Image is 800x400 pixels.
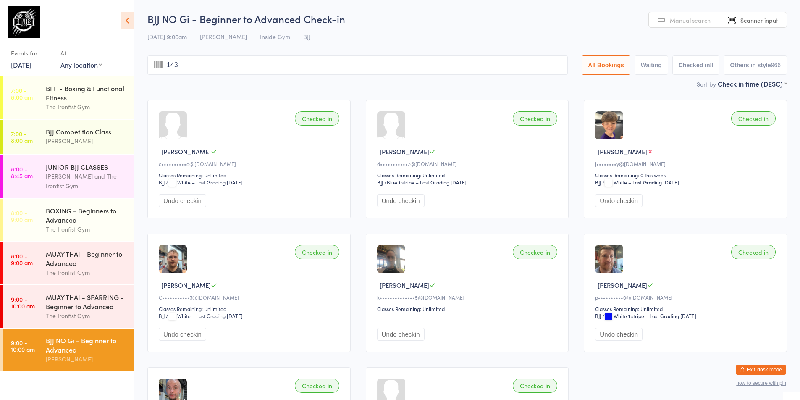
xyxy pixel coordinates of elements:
[11,339,35,353] time: 9:00 - 10:00 am
[161,281,211,289] span: [PERSON_NAME]
[3,120,134,154] a: 7:00 -8:00 amBJJ Competition Class[PERSON_NAME]
[771,62,781,68] div: 966
[710,62,713,68] div: 8
[147,12,787,26] h2: BJJ NO Gi - Beginner to Advanced Check-in
[147,55,568,75] input: Search
[595,294,778,301] div: p••••••••••0@[DOMAIN_NAME]
[159,312,165,319] div: BJJ
[303,32,310,41] span: BJJ
[697,80,716,88] label: Sort by
[46,311,127,321] div: The Ironfist Gym
[46,84,127,102] div: BFF - Boxing & Functional Fitness
[295,111,339,126] div: Checked in
[736,380,786,386] button: how to secure with pin
[161,147,211,156] span: [PERSON_NAME]
[11,253,33,266] time: 8:00 - 9:00 am
[159,294,342,301] div: C•••••••••••3@[DOMAIN_NAME]
[595,111,623,139] img: image1728683367.png
[724,55,787,75] button: Others in style966
[46,127,127,136] div: BJJ Competition Class
[3,285,134,328] a: 9:00 -10:00 amMUAY THAI - SPARRING - Beginner to AdvancedThe Ironfist Gym
[295,379,339,393] div: Checked in
[159,328,206,341] button: Undo checkin
[46,206,127,224] div: BOXING - Beginners to Advanced
[513,111,557,126] div: Checked in
[260,32,290,41] span: Inside Gym
[377,160,560,167] div: d•••••••••••7@[DOMAIN_NAME]
[159,305,342,312] div: Classes Remaining: Unlimited
[60,60,102,69] div: Any location
[11,209,33,223] time: 8:00 - 9:00 am
[11,46,52,60] div: Events for
[377,305,560,312] div: Classes Remaining: Unlimited
[595,171,778,179] div: Classes Remaining: 0 this week
[11,166,33,179] time: 8:00 - 8:45 am
[595,305,778,312] div: Classes Remaining: Unlimited
[3,329,134,371] a: 9:00 -10:00 amBJJ NO Gi - Beginner to Advanced[PERSON_NAME]
[670,16,711,24] span: Manual search
[377,328,425,341] button: Undo checkin
[166,312,243,319] span: / White – Last Grading [DATE]
[166,179,243,186] span: / White – Last Grading [DATE]
[3,155,134,198] a: 8:00 -8:45 amJUNIOR BJJ CLASSES[PERSON_NAME] and The Ironfist Gym
[159,179,165,186] div: BJJ
[595,179,601,186] div: BJJ
[513,379,557,393] div: Checked in
[380,281,429,289] span: [PERSON_NAME]
[3,242,134,284] a: 8:00 -9:00 amMUAY THAI - Beginner to AdvancedThe Ironfist Gym
[602,179,679,186] span: / White – Last Grading [DATE]
[595,328,643,341] button: Undo checkin
[598,281,647,289] span: [PERSON_NAME]
[11,60,31,69] a: [DATE]
[46,162,127,171] div: JUNIOR BJJ CLASSES
[46,336,127,354] div: BJJ NO Gi - Beginner to Advanced
[159,245,187,273] img: image1741681361.png
[46,102,127,112] div: The Ironfist Gym
[595,312,601,319] div: BJJ
[3,199,134,241] a: 8:00 -9:00 amBOXING - Beginners to AdvancedThe Ironfist Gym
[672,55,720,75] button: Checked in8
[159,171,342,179] div: Classes Remaining: Unlimited
[595,245,623,273] img: image1712049436.png
[46,224,127,234] div: The Ironfist Gym
[46,249,127,268] div: MUAY THAI - Beginner to Advanced
[377,171,560,179] div: Classes Remaining: Unlimited
[377,245,405,273] img: image1710749499.png
[3,76,134,119] a: 7:00 -8:00 amBFF - Boxing & Functional FitnessThe Ironfist Gym
[598,147,647,156] span: [PERSON_NAME]
[582,55,630,75] button: All Bookings
[731,111,776,126] div: Checked in
[718,79,787,88] div: Check in time (DESC)
[11,130,33,144] time: 7:00 - 8:00 am
[384,179,467,186] span: / Blue 1 stripe – Last Grading [DATE]
[377,294,560,301] div: k••••••••••••••5@[DOMAIN_NAME]
[11,87,33,100] time: 7:00 - 8:00 am
[8,6,40,38] img: The Ironfist Gym
[159,194,206,207] button: Undo checkin
[46,136,127,146] div: [PERSON_NAME]
[46,171,127,191] div: [PERSON_NAME] and The Ironfist Gym
[46,354,127,364] div: [PERSON_NAME]
[595,194,643,207] button: Undo checkin
[731,245,776,259] div: Checked in
[147,32,187,41] span: [DATE] 9:00am
[513,245,557,259] div: Checked in
[635,55,668,75] button: Waiting
[295,245,339,259] div: Checked in
[736,365,786,375] button: Exit kiosk mode
[46,292,127,311] div: MUAY THAI - SPARRING - Beginner to Advanced
[377,179,383,186] div: BJJ
[595,160,778,167] div: j••••••••y@[DOMAIN_NAME]
[60,46,102,60] div: At
[11,296,35,309] time: 9:00 - 10:00 am
[200,32,247,41] span: [PERSON_NAME]
[380,147,429,156] span: [PERSON_NAME]
[740,16,778,24] span: Scanner input
[602,312,696,319] span: / White 1 stripe – Last Grading [DATE]
[46,268,127,277] div: The Ironfist Gym
[377,194,425,207] button: Undo checkin
[159,160,342,167] div: c••••••••••e@[DOMAIN_NAME]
